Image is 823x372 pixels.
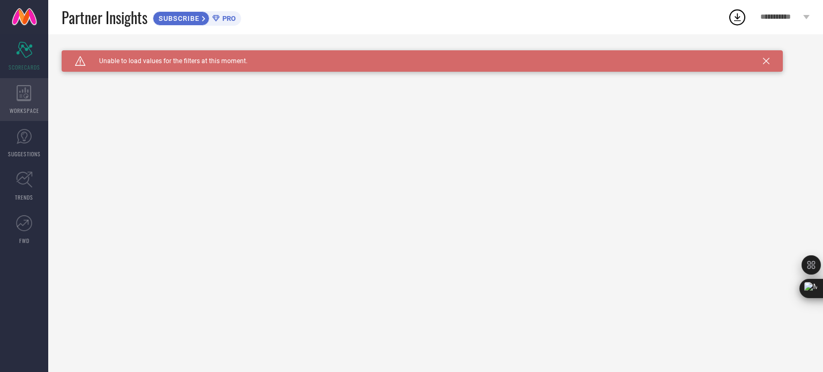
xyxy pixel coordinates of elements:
span: SUGGESTIONS [8,150,41,158]
span: TRENDS [15,193,33,201]
span: FWD [19,237,29,245]
span: Partner Insights [62,6,147,28]
span: PRO [220,14,236,22]
span: SCORECARDS [9,63,40,71]
a: SUBSCRIBEPRO [153,9,241,26]
span: Unable to load values for the filters at this moment. [86,57,248,65]
span: WORKSPACE [10,107,39,115]
div: Open download list [728,7,747,27]
span: SUBSCRIBE [153,14,202,22]
div: Unable to load filters at this moment. Please try later. [62,50,810,59]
